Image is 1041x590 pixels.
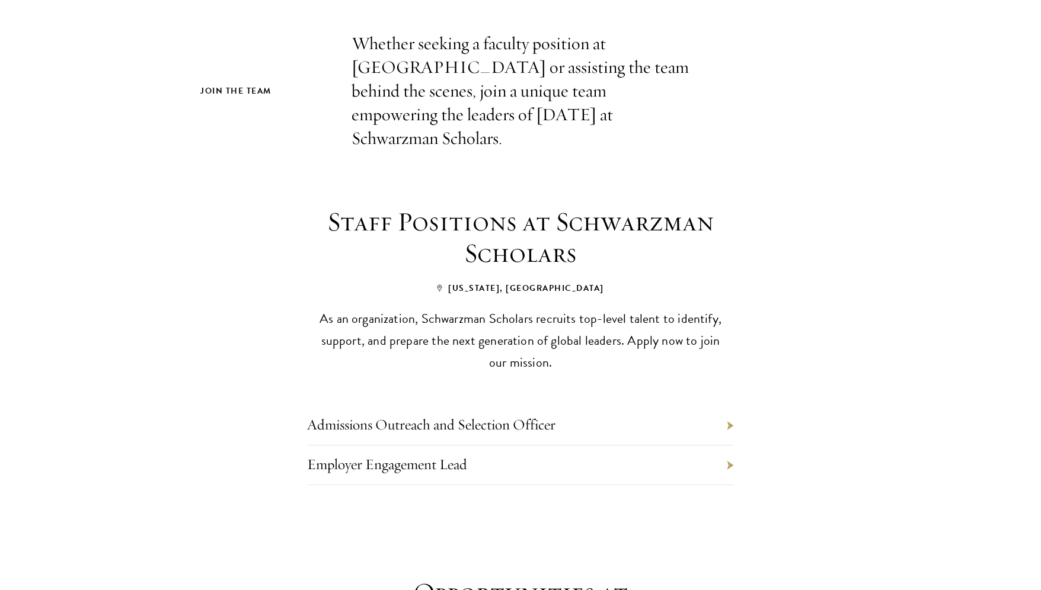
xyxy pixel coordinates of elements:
h3: Staff Positions at Schwarzman Scholars [301,206,740,269]
p: As an organization, Schwarzman Scholars recruits top-level talent to identify, support, and prepa... [316,307,725,373]
span: [US_STATE], [GEOGRAPHIC_DATA] [437,282,604,294]
a: Admissions Outreach and Selection Officer [307,415,555,434]
a: Employer Engagement Lead [307,455,467,473]
h2: Join the Team [200,84,328,98]
p: Whether seeking a faculty position at [GEOGRAPHIC_DATA] or assisting the team behind the scenes, ... [352,32,689,150]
